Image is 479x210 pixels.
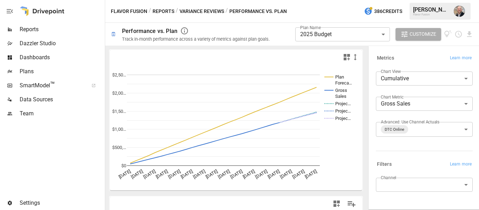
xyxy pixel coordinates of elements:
[192,169,206,179] text: [DATE]
[20,53,103,62] span: Dashboards
[335,80,352,86] text: Foreca…
[121,163,126,168] text: $0
[217,169,231,179] text: [DATE]
[110,64,357,190] svg: A chart.
[112,109,126,114] text: $1,50…
[335,74,344,80] text: Plan
[50,80,55,89] span: ™
[454,30,463,38] button: Schedule report
[155,169,169,179] text: [DATE]
[111,31,116,38] div: 🗓
[300,25,321,31] label: Plan Name
[112,90,126,96] text: $2,00…
[130,169,144,179] text: [DATE]
[413,13,450,16] div: Flavor Fusion
[122,28,177,34] div: Performance vs. Plan
[180,169,194,179] text: [DATE]
[118,169,132,179] text: [DATE]
[377,161,392,168] h6: Filters
[374,7,402,16] span: 386 Credits
[279,169,293,179] text: [DATE]
[225,7,228,16] div: /
[377,54,394,62] h6: Metrics
[450,161,472,168] span: Learn more
[20,39,103,48] span: Dazzler Studio
[335,108,351,114] text: Projec…
[180,7,224,16] button: Variance Reviews
[361,5,405,18] button: 386Credits
[335,88,347,93] text: Gross
[396,28,441,41] button: Customize
[176,7,178,16] div: /
[335,94,346,99] text: Sales
[20,81,84,90] span: SmartModel
[454,6,465,17] img: Dustin Jacobson
[20,95,103,104] span: Data Sources
[112,145,126,150] text: $500,…
[465,30,473,38] button: Download report
[376,97,473,111] div: Gross Sales
[376,72,473,86] div: Cumulative
[267,169,281,179] text: [DATE]
[229,169,243,179] text: [DATE]
[20,199,103,207] span: Settings
[413,6,450,13] div: [PERSON_NAME]
[444,28,452,41] button: View documentation
[381,94,404,100] label: Chart Metric
[410,30,436,39] span: Customize
[142,169,156,179] text: [DATE]
[242,169,256,179] text: [DATE]
[381,68,401,74] label: Chart View
[254,169,268,179] text: [DATE]
[167,169,181,179] text: [DATE]
[122,36,270,42] div: Track in-month performance across a variety of metrics against plan goals.
[112,127,126,132] text: $1,00…
[205,169,219,179] text: [DATE]
[112,72,126,77] text: $2,50…
[20,25,103,34] span: Reports
[295,27,390,41] div: 2025 Budget
[450,1,469,21] button: Dustin Jacobson
[381,175,396,181] label: Channel
[153,7,174,16] button: Reports
[450,55,472,62] span: Learn more
[111,7,147,16] button: Flavor Fusion
[20,67,103,76] span: Plans
[291,169,305,179] text: [DATE]
[335,101,351,106] text: Projec…
[382,126,407,134] span: DTC Online
[149,7,151,16] div: /
[304,169,318,179] text: [DATE]
[20,109,103,118] span: Team
[381,119,439,125] label: Advanced: Use Channel Actuals
[335,116,351,121] text: Projec…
